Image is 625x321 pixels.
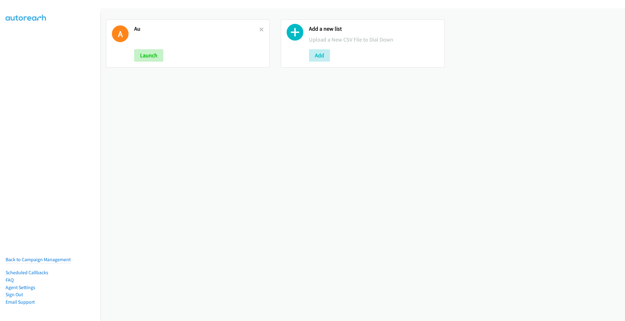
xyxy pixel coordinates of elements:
button: Launch [134,49,163,62]
a: Back to Campaign Management [6,257,71,262]
a: Agent Settings [6,284,35,290]
p: Upload a New CSV File to Dial Down [309,35,438,44]
a: Email Support [6,299,35,305]
h2: Add a new list [309,25,438,33]
button: Add [309,49,330,62]
a: Scheduled Callbacks [6,270,48,275]
h1: A [112,25,129,42]
a: Sign Out [6,292,23,297]
a: FAQ [6,277,14,283]
h2: Au [134,25,259,33]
